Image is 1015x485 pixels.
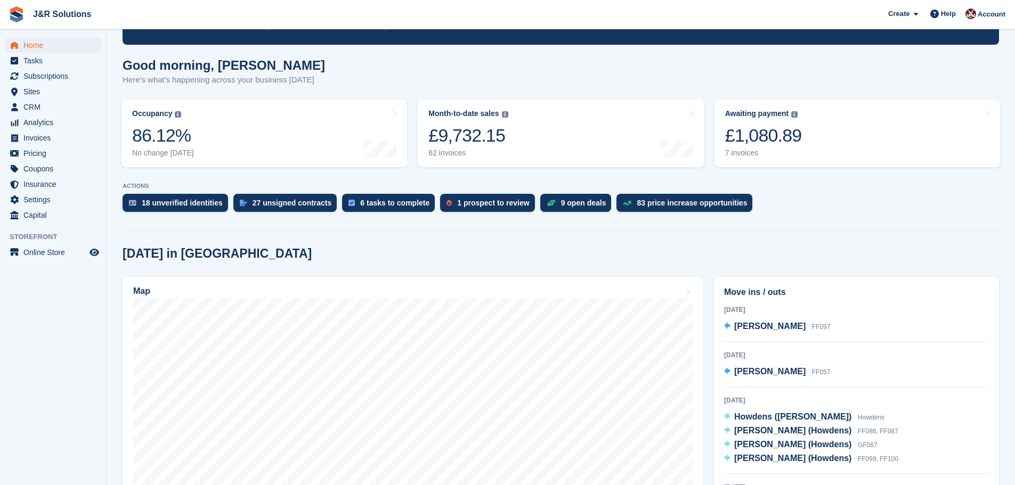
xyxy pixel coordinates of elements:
[121,100,407,167] a: Occupancy 86.12% No change [DATE]
[724,320,830,334] a: [PERSON_NAME] FF097
[23,192,87,207] span: Settings
[5,245,101,260] a: menu
[418,100,703,167] a: Month-to-date sales £9,732.15 62 invoices
[23,161,87,176] span: Coupons
[724,396,989,405] div: [DATE]
[428,125,508,146] div: £9,732.15
[348,200,355,206] img: task-75834270c22a3079a89374b754ae025e5fb1db73e45f91037f5363f120a921f8.svg
[233,194,343,217] a: 27 unsigned contracts
[734,322,806,331] span: [PERSON_NAME]
[858,428,898,435] span: FF086, FF087
[129,200,136,206] img: verify_identity-adf6edd0f0f0b5bbfe63781bf79b02c33cf7c696d77639b501bdc392416b5a36.svg
[714,100,1000,167] a: Awaiting payment £1,080.89 7 invoices
[561,199,606,207] div: 9 open deals
[724,424,898,438] a: [PERSON_NAME] (Howdens) FF086, FF087
[132,125,194,146] div: 86.12%
[5,146,101,161] a: menu
[734,440,851,449] span: [PERSON_NAME] (Howdens)
[812,368,831,376] span: FF057
[23,115,87,130] span: Analytics
[540,194,617,217] a: 9 open deals
[725,125,802,146] div: £1,080.89
[9,6,25,22] img: stora-icon-8386f47178a22dfd0bd8f6a31ec36ba5ce8667c1dd55bd0f319d3a0aa187defe.svg
[725,149,802,158] div: 7 invoices
[5,115,101,130] a: menu
[428,149,508,158] div: 62 invoices
[858,414,884,421] span: Howdens
[457,199,529,207] div: 1 prospect to review
[724,350,989,360] div: [DATE]
[240,200,247,206] img: contract_signature_icon-13c848040528278c33f63329250d36e43548de30e8caae1d1a13099fd9432cc5.svg
[133,286,150,296] h2: Map
[5,192,101,207] a: menu
[23,146,87,161] span: Pricing
[5,177,101,192] a: menu
[724,438,878,452] a: [PERSON_NAME] (Howdens) GF067
[5,161,101,176] a: menu
[637,199,747,207] div: 83 price increase opportunities
[23,245,87,260] span: Online Store
[724,305,989,315] div: [DATE]
[132,109,172,118] div: Occupancy
[858,441,878,449] span: GF067
[428,109,499,118] div: Month-to-date sales
[132,149,194,158] div: No change [DATE]
[23,38,87,53] span: Home
[23,84,87,99] span: Sites
[123,194,233,217] a: 18 unverified identities
[5,208,101,223] a: menu
[23,208,87,223] span: Capital
[858,455,898,463] span: FF099, FF100
[88,246,101,259] a: Preview store
[888,9,910,19] span: Create
[941,9,956,19] span: Help
[5,130,101,145] a: menu
[23,53,87,68] span: Tasks
[5,53,101,68] a: menu
[965,9,976,19] img: Julie Morgan
[10,232,106,242] span: Storefront
[725,109,789,118] div: Awaiting payment
[791,111,798,118] img: icon-info-grey-7440780725fd019a000dd9b08b2336e03edf1995a4989e88bcd33f0948082b44.svg
[440,194,540,217] a: 1 prospect to review
[724,286,989,299] h2: Move ins / outs
[342,194,440,217] a: 6 tasks to complete
[29,5,95,23] a: J&R Solutions
[23,130,87,145] span: Invoices
[547,199,556,207] img: deal-1b604bf984904fb50ccaf53a9ad4b4a5d6e5aea283cecdc64d6e3604feb123c2.svg
[978,9,1005,20] span: Account
[123,246,312,261] h2: [DATE] in [GEOGRAPHIC_DATA]
[5,69,101,84] a: menu
[123,58,325,72] h1: Good morning, [PERSON_NAME]
[253,199,332,207] div: 27 unsigned contracts
[23,69,87,84] span: Subscriptions
[734,454,851,463] span: [PERSON_NAME] (Howdens)
[5,100,101,114] a: menu
[5,38,101,53] a: menu
[724,365,830,379] a: [PERSON_NAME] FF057
[724,410,884,424] a: Howdens ([PERSON_NAME]) Howdens
[734,367,806,376] span: [PERSON_NAME]
[734,426,851,435] span: [PERSON_NAME] (Howdens)
[123,74,325,86] p: Here's what's happening across your business [DATE]
[23,100,87,114] span: CRM
[5,84,101,99] a: menu
[123,183,999,190] p: ACTIONS
[616,194,758,217] a: 83 price increase opportunities
[446,200,452,206] img: prospect-51fa495bee0391a8d652442698ab0144808aea92771e9ea1ae160a38d050c398.svg
[812,323,831,331] span: FF097
[360,199,429,207] div: 6 tasks to complete
[142,199,223,207] div: 18 unverified identities
[23,177,87,192] span: Insurance
[623,201,631,205] img: price_increase_opportunities-93ffe204e8149a01c8c9dc8f82e8f89637d9d84a8eef4429ea346261dce0b2c0.svg
[175,111,181,118] img: icon-info-grey-7440780725fd019a000dd9b08b2336e03edf1995a4989e88bcd33f0948082b44.svg
[502,111,508,118] img: icon-info-grey-7440780725fd019a000dd9b08b2336e03edf1995a4989e88bcd33f0948082b44.svg
[734,412,851,421] span: Howdens ([PERSON_NAME])
[724,452,898,466] a: [PERSON_NAME] (Howdens) FF099, FF100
